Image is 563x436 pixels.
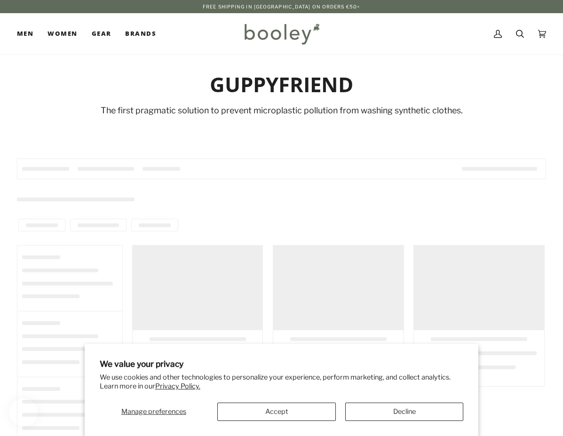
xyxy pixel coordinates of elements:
[118,13,163,55] a: Brands
[155,382,200,390] a: Privacy Policy.
[100,373,464,391] p: We use cookies and other technologies to personalize your experience, perform marketing, and coll...
[17,13,40,55] a: Men
[100,403,208,421] button: Manage preferences
[17,29,33,39] span: Men
[85,13,119,55] a: Gear
[48,29,77,39] span: Women
[121,407,186,416] span: Manage preferences
[92,29,111,39] span: Gear
[17,105,546,117] div: The first pragmatic solution to prevent microplastic pollution from washing synthetic clothes.
[203,3,360,10] p: Free Shipping in [GEOGRAPHIC_DATA] on Orders €50+
[125,29,156,39] span: Brands
[217,403,336,421] button: Accept
[17,71,546,97] h1: GUPPYFRIEND
[9,398,38,427] iframe: Button to open loyalty program pop-up
[40,13,84,55] a: Women
[240,20,323,48] img: Booley
[100,359,464,369] h2: We value your privacy
[345,403,464,421] button: Decline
